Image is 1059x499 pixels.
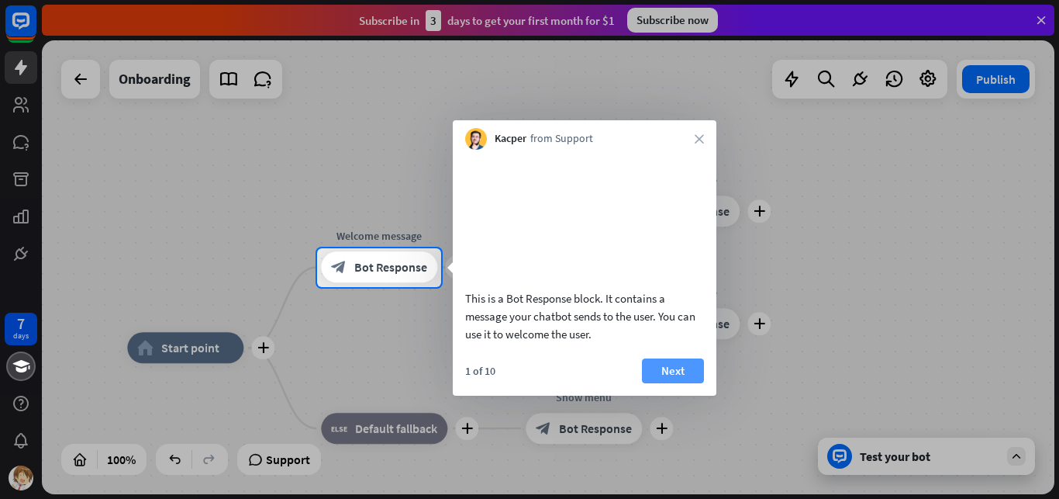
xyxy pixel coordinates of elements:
[530,131,593,147] span: from Support
[465,364,495,378] div: 1 of 10
[495,131,526,147] span: Kacper
[465,289,704,343] div: This is a Bot Response block. It contains a message your chatbot sends to the user. You can use i...
[695,134,704,144] i: close
[331,260,347,275] i: block_bot_response
[12,6,59,53] button: Open LiveChat chat widget
[354,260,427,275] span: Bot Response
[642,359,704,383] button: Next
